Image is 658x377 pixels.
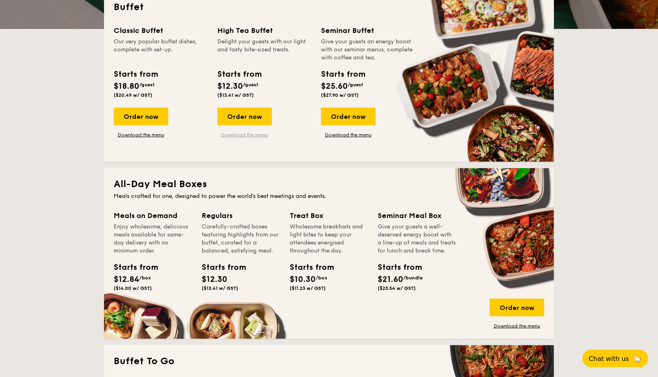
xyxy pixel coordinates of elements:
[321,82,348,91] span: $25.60
[243,82,258,88] span: /guest
[202,261,238,273] div: Starts from
[490,299,544,316] div: Order now
[114,355,544,368] h2: Buffet To Go
[290,285,326,291] span: ($11.23 w/ GST)
[321,132,376,138] a: Download the menu
[114,68,157,80] div: Starts from
[490,323,544,329] a: Download the menu
[114,1,544,14] h2: Buffet
[321,38,415,62] div: Give your guests an energy boost with our seminar menus, complete with coffee and tea.
[217,38,311,62] div: Delight your guests with our light and tasty bite-sized treats.
[139,82,155,88] span: /guest
[114,82,139,91] span: $18.80
[114,275,139,284] span: $12.84
[114,178,544,191] h2: All-Day Meal Boxes
[316,275,327,281] span: /box
[348,82,363,88] span: /guest
[114,210,192,221] div: Meals on Demand
[378,261,414,273] div: Starts from
[378,285,416,291] span: ($23.54 w/ GST)
[290,210,368,221] div: Treat Box
[290,275,316,284] span: $10.30
[403,275,423,281] span: /bundle
[114,38,208,62] div: Our very popular buffet dishes, complete with set-up.
[290,223,368,255] div: Wholesome breakfasts and light bites to keep your attendees energised throughout the day.
[217,25,311,36] div: High Tea Buffet
[217,108,272,125] div: Order now
[217,92,254,98] span: ($13.41 w/ GST)
[114,192,544,200] div: Meals crafted for one, designed to power the world's best meetings and events.
[321,92,359,98] span: ($27.90 w/ GST)
[202,223,280,255] div: Carefully-crafted boxes featuring highlights from our buffet, curated for a balanced, satisfying ...
[589,355,629,363] span: Chat with us
[114,261,150,273] div: Starts from
[202,285,238,291] span: ($13.41 w/ GST)
[202,210,280,221] div: Regulars
[378,210,456,221] div: Seminar Meal Box
[217,132,272,138] a: Download the menu
[378,275,403,284] span: $21.60
[290,261,326,273] div: Starts from
[114,132,168,138] a: Download the menu
[378,223,456,255] div: Give your guests a well-deserved energy boost with a line-up of meals and treats for lunch and br...
[114,285,152,291] span: ($14.00 w/ GST)
[114,25,208,36] div: Classic Buffet
[217,68,261,80] div: Starts from
[632,354,642,363] span: 🦙
[321,25,415,36] div: Seminar Buffet
[321,68,365,80] div: Starts from
[114,92,152,98] span: ($20.49 w/ GST)
[582,350,648,367] button: Chat with us🦙
[139,275,151,281] span: /box
[114,223,192,255] div: Enjoy wholesome, delicious meals available for same-day delivery with no minimum order.
[217,82,243,91] span: $12.30
[114,108,168,125] div: Order now
[202,275,227,284] span: $12.30
[321,108,376,125] div: Order now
